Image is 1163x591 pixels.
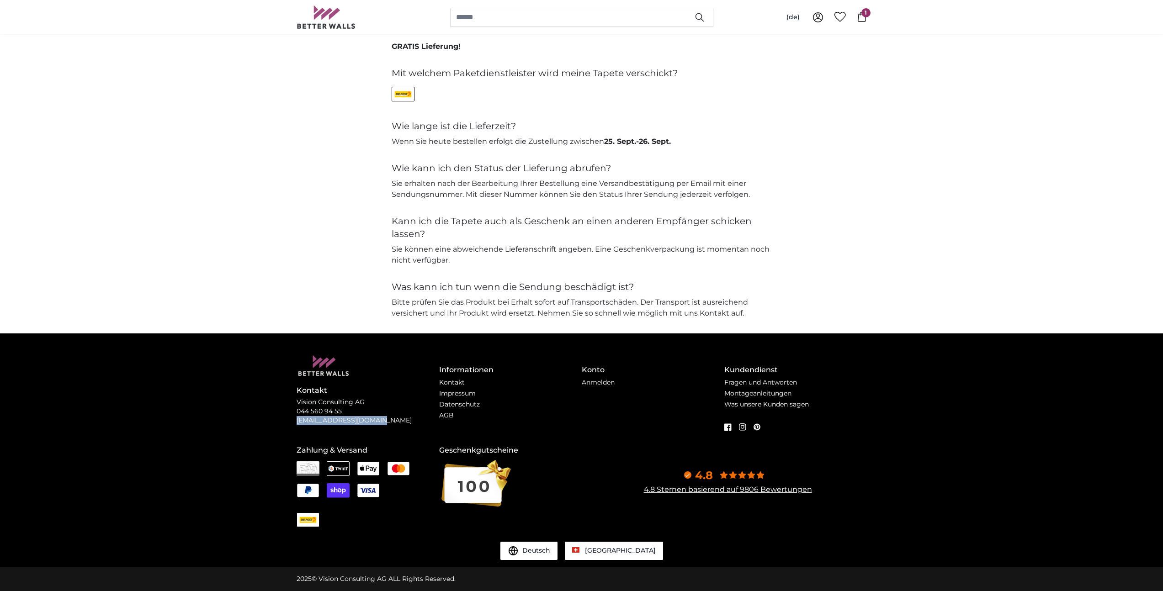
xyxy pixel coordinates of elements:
[724,378,797,386] a: Fragen und Antworten
[392,136,772,147] p: Wenn Sie heute bestellen erfolgt die Zustellung zwischen
[522,546,550,555] span: Deutsch
[392,162,772,174] h4: Wie kann ich den Status der Lieferung abrufen?
[392,90,414,98] img: CHPOST
[327,461,350,476] img: Twint
[297,5,356,29] img: Betterwalls
[582,364,724,375] h4: Konto
[439,411,454,419] a: AGB
[724,364,867,375] h4: Kundendienst
[604,137,671,146] b: -
[724,400,809,408] a: Was unsere Kunden sagen
[572,547,579,553] img: Schweiz
[297,461,319,476] img: Rechnung
[439,445,582,456] h4: Geschenkgutscheine
[392,42,461,51] span: GRATIS Lieferung!
[297,516,319,524] img: CHPOST
[392,178,772,200] p: Sie erhalten nach der Bearbeitung Ihrer Bestellung eine Versandbestätigung per Email mit einer Se...
[297,445,439,456] h4: Zahlung & Versand
[392,244,772,266] p: Sie können eine abweichende Lieferanschrift angeben. Eine Geschenkverpackung ist momentan noch ni...
[724,389,791,397] a: Montageanleitungen
[297,398,439,425] p: Vision Consulting AG 044 560 94 55 [EMAIL_ADDRESS][DOMAIN_NAME]
[604,137,636,146] span: 25. Sept.
[297,575,456,584] div: © Vision Consulting AG ALL Rights Reserved.
[392,280,772,293] h4: Was kann ich tun wenn die Sendung beschädigt ist?
[439,389,476,397] a: Impressum
[565,542,663,560] a: Schweiz [GEOGRAPHIC_DATA]
[439,378,465,386] a: Kontakt
[392,297,772,319] p: Bitte prüfen Sie das Produkt bei Erhalt sofort auf Transportschäden. Der Transport ist ausreichen...
[392,215,772,240] h4: Kann ich die Tapete auch als Geschenk an einen anderen Empfänger schicken lassen?
[582,378,615,386] a: Anmelden
[439,400,480,408] a: Datenschutz
[439,364,582,375] h4: Informationen
[297,385,439,396] h4: Kontakt
[585,546,656,554] span: [GEOGRAPHIC_DATA]
[779,9,807,26] button: (de)
[861,8,871,17] span: 1
[392,67,772,79] h4: Mit welchem Paketdienstleister wird meine Tapete verschickt?
[500,542,558,560] button: Deutsch
[297,575,312,583] span: 2025
[644,485,812,494] a: 4.8 Sternen basierend auf 9806 Bewertungen
[639,137,671,146] span: 26. Sept.
[392,120,772,132] h4: Wie lange ist die Lieferzeit?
